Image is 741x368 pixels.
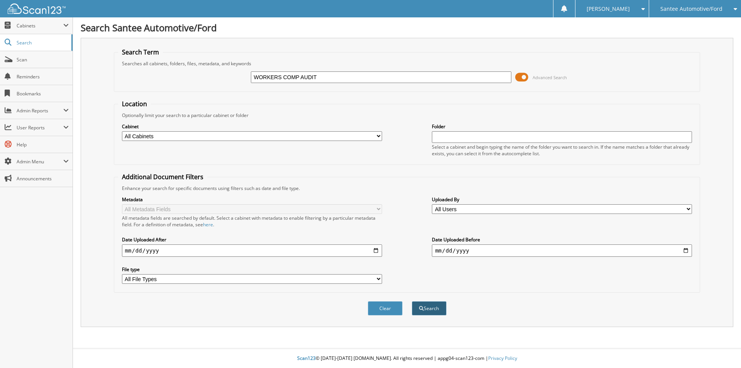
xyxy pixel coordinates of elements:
[660,7,722,11] span: Santee Automotive/Ford
[73,349,741,368] div: © [DATE]-[DATE] [DOMAIN_NAME]. All rights reserved | appg04-scan123-com |
[118,48,163,56] legend: Search Term
[297,355,316,361] span: Scan123
[17,56,69,63] span: Scan
[122,266,382,273] label: File type
[368,301,403,315] button: Clear
[432,196,692,203] label: Uploaded By
[118,185,696,192] div: Enhance your search for specific documents using filters such as date and file type.
[17,107,63,114] span: Admin Reports
[118,60,696,67] div: Searches all cabinets, folders, files, metadata, and keywords
[122,196,382,203] label: Metadata
[17,158,63,165] span: Admin Menu
[122,215,382,228] div: All metadata fields are searched by default. Select a cabinet with metadata to enable filtering b...
[533,75,567,80] span: Advanced Search
[412,301,447,315] button: Search
[81,21,733,34] h1: Search Santee Automotive/Ford
[8,3,66,14] img: scan123-logo-white.svg
[203,221,213,228] a: here
[17,22,63,29] span: Cabinets
[17,124,63,131] span: User Reports
[122,244,382,257] input: start
[702,331,741,368] iframe: Chat Widget
[122,236,382,243] label: Date Uploaded After
[488,355,517,361] a: Privacy Policy
[432,123,692,130] label: Folder
[17,90,69,97] span: Bookmarks
[122,123,382,130] label: Cabinet
[17,141,69,148] span: Help
[118,173,207,181] legend: Additional Document Filters
[432,236,692,243] label: Date Uploaded Before
[118,100,151,108] legend: Location
[17,175,69,182] span: Announcements
[587,7,630,11] span: [PERSON_NAME]
[432,244,692,257] input: end
[17,73,69,80] span: Reminders
[17,39,68,46] span: Search
[118,112,696,119] div: Optionally limit your search to a particular cabinet or folder
[432,144,692,157] div: Select a cabinet and begin typing the name of the folder you want to search in. If the name match...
